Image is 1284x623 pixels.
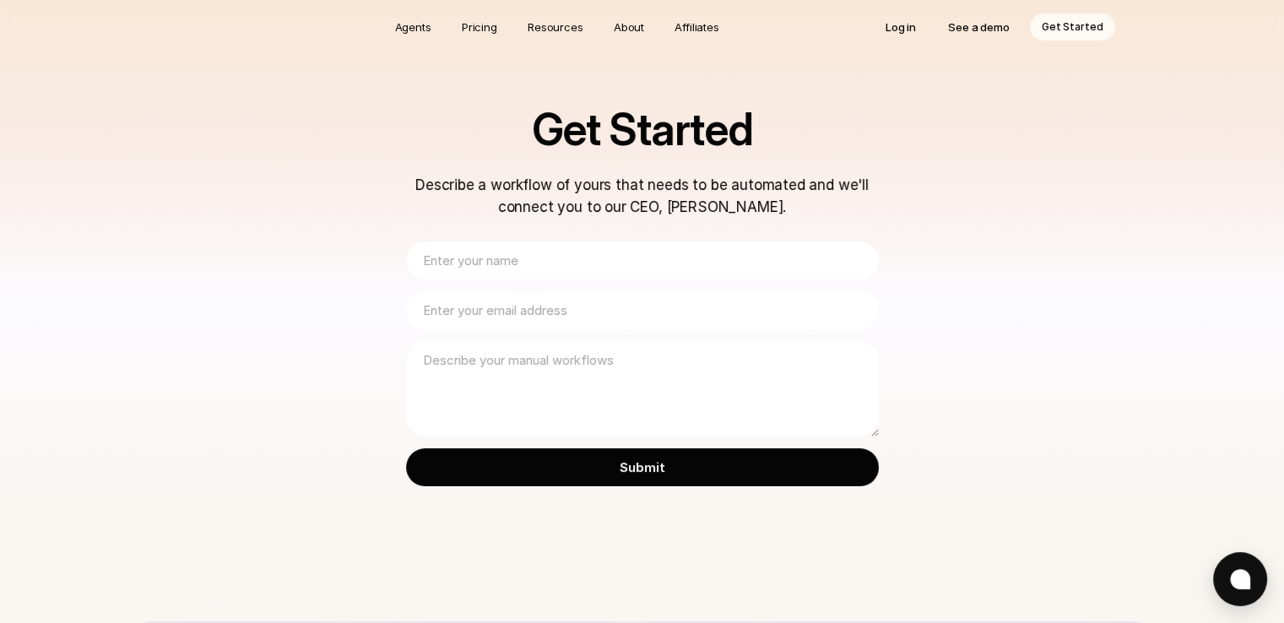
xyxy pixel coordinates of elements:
[675,19,719,35] p: Affiliates
[604,14,654,41] a: About
[406,291,879,329] input: Enter your email address
[395,19,431,35] p: Agents
[406,174,879,218] p: Describe a workflow of yours that needs to be automated and we'll connect you to our CEO, [PERSON...
[614,19,644,35] p: About
[886,19,916,35] p: Log in
[664,14,729,41] a: Affiliates
[517,14,593,41] a: Resources
[528,19,583,35] p: Resources
[936,14,1021,41] a: See a demo
[948,19,1010,35] p: See a demo
[406,241,879,279] input: Enter your name
[385,14,442,41] a: Agents
[462,19,497,35] p: Pricing
[406,448,879,486] input: Submit
[1030,14,1115,41] a: Get Started
[1042,19,1103,35] p: Get Started
[452,14,507,41] a: Pricing
[874,14,928,41] a: Log in
[1213,552,1267,606] button: Open chat window
[231,106,1053,154] h1: Get Started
